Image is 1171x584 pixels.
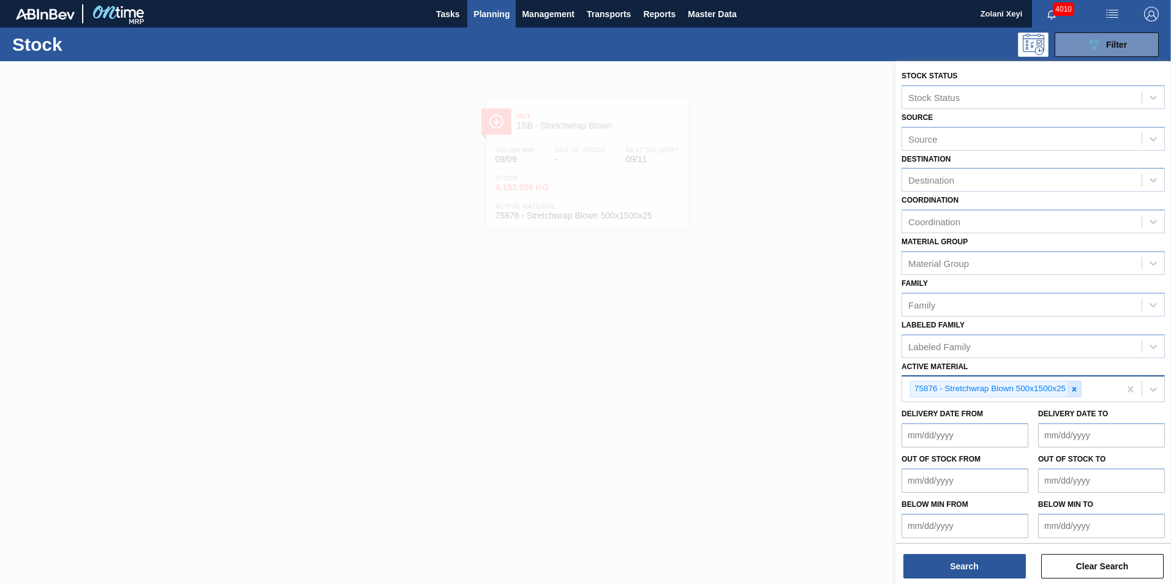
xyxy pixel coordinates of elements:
[1106,40,1127,50] span: Filter
[908,133,938,144] div: Source
[908,217,960,227] div: Coordination
[587,7,631,21] span: Transports
[1032,6,1071,23] button: Notifications
[908,299,935,310] div: Family
[688,7,736,21] span: Master Data
[902,155,951,163] label: Destination
[1038,410,1108,418] label: Delivery Date to
[902,279,928,288] label: Family
[1105,7,1120,21] img: userActions
[1055,32,1159,57] button: Filter
[902,362,968,371] label: Active Material
[902,72,957,80] label: Stock Status
[908,341,971,351] div: Labeled Family
[902,423,1028,447] input: mm/dd/yyyy
[1038,423,1165,447] input: mm/dd/yyyy
[1018,32,1049,57] div: Programming: no user selected
[1038,500,1093,509] label: Below Min to
[1038,468,1165,493] input: mm/dd/yyyy
[902,514,1028,538] input: mm/dd/yyyy
[908,258,969,268] div: Material Group
[902,500,968,509] label: Below Min from
[522,7,574,21] span: Management
[902,410,983,418] label: Delivery Date from
[1038,455,1105,463] label: Out of Stock to
[1144,7,1159,21] img: Logout
[902,321,965,329] label: Labeled Family
[908,175,954,185] div: Destination
[12,37,195,51] h1: Stock
[902,455,981,463] label: Out of Stock from
[902,113,933,122] label: Source
[1053,2,1074,16] span: 4010
[908,92,960,102] div: Stock Status
[1038,514,1165,538] input: mm/dd/yyyy
[911,381,1067,397] div: 75876 - Stretchwrap Blown 500x1500x25
[902,238,968,246] label: Material Group
[473,7,510,21] span: Planning
[434,7,461,21] span: Tasks
[16,9,75,20] img: TNhmsLtSVTkK8tSr43FrP2fwEKptu5GPRR3wAAAABJRU5ErkJggg==
[902,196,958,204] label: Coordination
[902,468,1028,493] input: mm/dd/yyyy
[643,7,676,21] span: Reports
